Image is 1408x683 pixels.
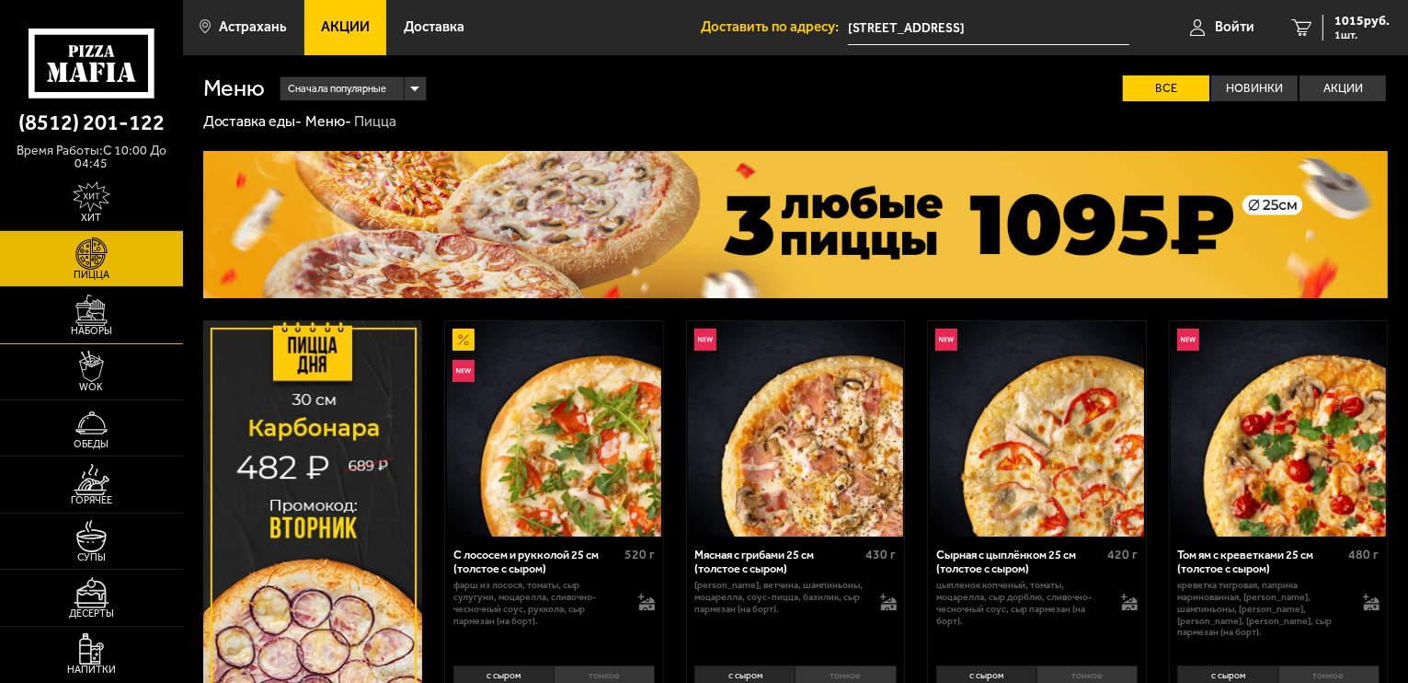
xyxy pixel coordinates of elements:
div: Мясная с грибами 25 см (толстое с сыром) [694,548,861,576]
div: Пицца [354,112,396,132]
img: Сырная с цыплёнком 25 см (толстое с сыром) [930,321,1145,537]
span: 1015 руб. [1334,15,1390,28]
img: Акционный [452,329,475,351]
label: Новинки [1211,75,1298,102]
p: креветка тигровая, паприка маринованная, [PERSON_NAME], шампиньоны, [PERSON_NAME], [PERSON_NAME],... [1177,580,1347,639]
a: Меню- [305,112,351,130]
h1: Меню [203,76,266,100]
img: Новинка [452,360,475,382]
span: Доставить по адресу: [701,20,848,34]
p: [PERSON_NAME], ветчина, шампиньоны, моцарелла, соус-пицца, базилик, сыр пармезан (на борт). [694,580,864,615]
span: Астрахань, Звёздная улица, 3к2, подъезд 2 [848,11,1129,45]
img: Новинка [694,329,716,351]
a: НовинкаСырная с цыплёнком 25 см (толстое с сыром) [928,321,1146,537]
img: Новинка [935,329,957,351]
p: цыпленок копченый, томаты, моцарелла, сыр дорблю, сливочно-чесночный соус, сыр пармезан (на борт). [936,580,1106,627]
img: Том ям с креветками 25 см (толстое с сыром) [1171,321,1386,537]
a: АкционныйНовинкаС лососем и рукколой 25 см (толстое с сыром) [445,321,663,537]
img: Мясная с грибами 25 см (толстое с сыром) [688,321,903,537]
div: Том ям с креветками 25 см (толстое с сыром) [1177,548,1344,576]
span: 1 шт. [1334,29,1390,41]
p: фарш из лосося, томаты, сыр сулугуни, моцарелла, сливочно-чесночный соус, руккола, сыр пармезан (... [453,580,624,627]
label: Все [1123,75,1209,102]
img: С лососем и рукколой 25 см (толстое с сыром) [447,321,662,537]
span: 480 г [1349,547,1379,562]
div: Сырная с цыплёнком 25 см (толстое с сыром) [936,548,1103,576]
label: Акции [1299,75,1386,102]
span: Акции [321,20,370,34]
span: Доставка [404,20,464,34]
span: 430 г [866,547,897,562]
a: НовинкаМясная с грибами 25 см (толстое с сыром) [687,321,905,537]
span: Войти [1215,20,1254,34]
a: Доставка еды- [203,112,303,130]
span: Астрахань [219,20,287,34]
a: НовинкаТом ям с креветками 25 см (толстое с сыром) [1170,321,1388,537]
img: Новинка [1177,329,1199,351]
input: Ваш адрес доставки [848,11,1129,45]
span: Сначала популярные [288,75,386,103]
div: С лососем и рукколой 25 см (толстое с сыром) [453,548,620,576]
span: 520 г [624,547,655,562]
span: 420 г [1107,547,1138,562]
